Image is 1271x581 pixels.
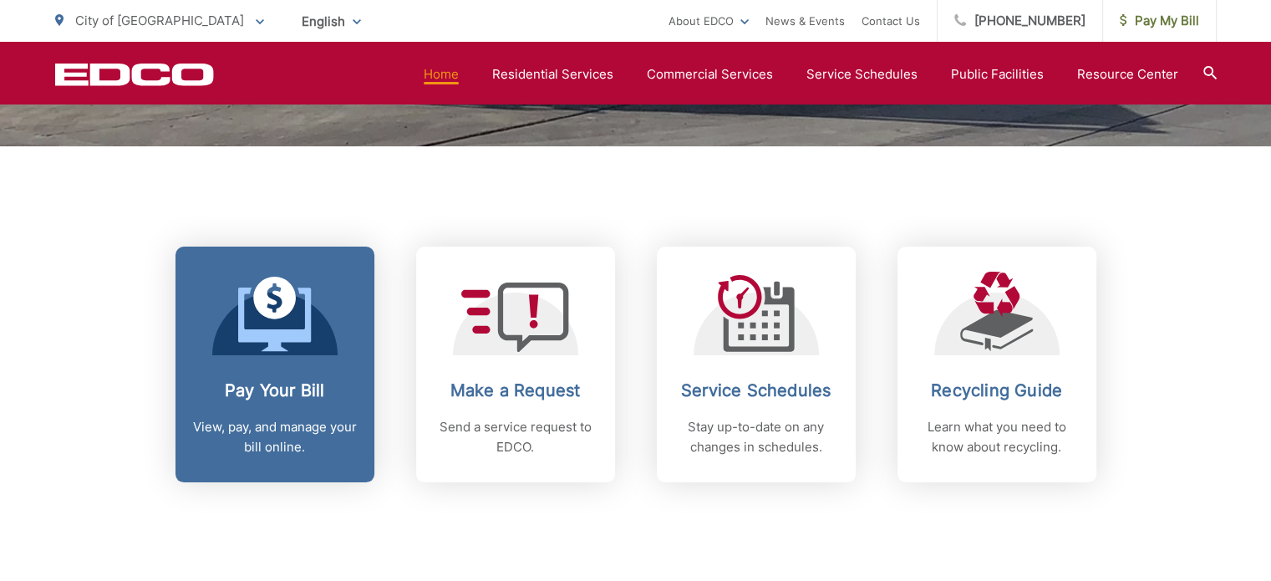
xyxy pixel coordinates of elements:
p: View, pay, and manage your bill online. [192,417,358,457]
span: City of [GEOGRAPHIC_DATA] [75,13,244,28]
a: News & Events [765,11,845,31]
a: Resource Center [1077,64,1178,84]
h2: Make a Request [433,380,598,400]
p: Send a service request to EDCO. [433,417,598,457]
a: Residential Services [492,64,613,84]
a: Service Schedules Stay up-to-date on any changes in schedules. [657,247,856,482]
h2: Service Schedules [674,380,839,400]
span: Pay My Bill [1120,11,1199,31]
a: Pay Your Bill View, pay, and manage your bill online. [175,247,374,482]
a: Public Facilities [951,64,1044,84]
h2: Pay Your Bill [192,380,358,400]
p: Stay up-to-date on any changes in schedules. [674,417,839,457]
a: Recycling Guide Learn what you need to know about recycling. [897,247,1096,482]
span: English [289,7,374,36]
a: EDCD logo. Return to the homepage. [55,63,214,86]
h2: Recycling Guide [914,380,1080,400]
a: Contact Us [862,11,920,31]
a: Commercial Services [647,64,773,84]
a: Make a Request Send a service request to EDCO. [416,247,615,482]
a: About EDCO [669,11,749,31]
a: Home [424,64,459,84]
p: Learn what you need to know about recycling. [914,417,1080,457]
a: Service Schedules [806,64,918,84]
